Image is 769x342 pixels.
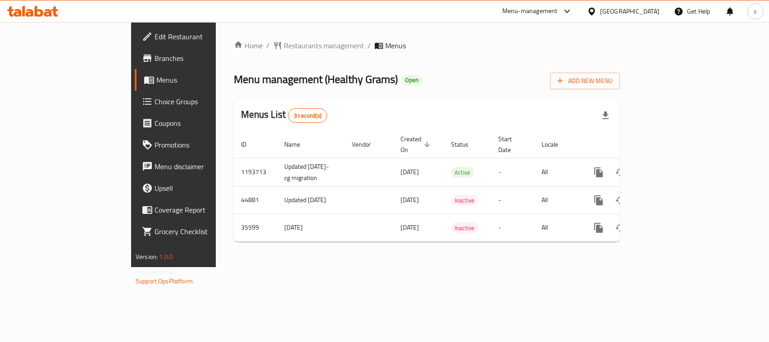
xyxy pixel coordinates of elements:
nav: breadcrumb [234,40,620,51]
span: Coverage Report [155,204,252,215]
td: Updated [DATE] [277,186,345,214]
button: more [588,189,610,211]
span: Version: [136,251,158,263]
a: Edit Restaurant [135,26,259,47]
span: Edit Restaurant [155,31,252,42]
td: - [491,158,534,186]
span: Grocery Checklist [155,226,252,237]
th: Actions [581,131,682,158]
li: / [368,40,371,51]
td: All [534,186,581,214]
span: Status [451,139,480,150]
a: Choice Groups [135,91,259,112]
a: Upsell [135,177,259,199]
span: [DATE] [400,194,419,206]
button: Change Status [610,217,631,239]
span: Get support on: [136,266,177,278]
span: Upsell [155,183,252,194]
span: Name [284,139,312,150]
a: Promotions [135,134,259,156]
span: Add New Menu [557,75,613,87]
span: Menus [156,74,252,85]
span: Inactive [451,195,478,206]
div: Total records count [288,108,327,123]
span: s [754,6,757,16]
span: Promotions [155,139,252,150]
div: Inactive [451,222,478,233]
a: Support.OpsPlatform [136,275,193,287]
div: Export file [595,105,616,126]
span: Vendor [352,139,382,150]
div: Menu-management [502,6,558,17]
td: [DATE] [277,214,345,241]
table: enhanced table [234,131,682,242]
span: Branches [155,53,252,64]
button: Add New Menu [550,73,620,89]
span: Coupons [155,118,252,129]
a: Menus [135,69,259,91]
div: Open [401,75,422,86]
button: more [588,162,610,183]
span: Menu management ( Healthy Grams ) [234,69,398,89]
span: Active [451,167,474,178]
span: Menus [385,40,406,51]
td: All [534,158,581,186]
span: 3 record(s) [288,111,327,120]
span: Start Date [498,134,523,155]
span: Restaurants management [284,40,364,51]
span: Inactive [451,223,478,233]
span: Choice Groups [155,96,252,107]
span: Menu disclaimer [155,161,252,172]
span: 1.0.0 [159,251,173,263]
span: [DATE] [400,222,419,233]
a: Menu disclaimer [135,156,259,177]
a: Coverage Report [135,199,259,221]
td: - [491,186,534,214]
span: [DATE] [400,166,419,178]
li: / [266,40,269,51]
a: Grocery Checklist [135,221,259,242]
td: Updated [DATE]-cg migration [277,158,345,186]
a: Branches [135,47,259,69]
a: Coupons [135,112,259,134]
td: All [534,214,581,241]
button: Change Status [610,162,631,183]
h2: Menus List [241,108,327,123]
span: Created On [400,134,433,155]
span: ID [241,139,258,150]
span: Open [401,76,422,84]
td: - [491,214,534,241]
button: Change Status [610,189,631,211]
div: [GEOGRAPHIC_DATA] [600,6,660,16]
button: more [588,217,610,239]
a: Restaurants management [273,40,364,51]
span: Locale [541,139,570,150]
